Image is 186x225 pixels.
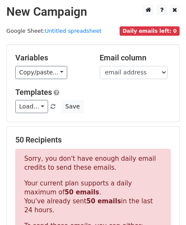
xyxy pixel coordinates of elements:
[100,53,171,63] h5: Email column
[15,88,52,97] a: Templates
[6,5,180,19] h2: New Campaign
[86,197,121,205] strong: 50 emails
[24,154,162,172] p: Sorry, you don't have enough daily email credits to send these emails.
[24,179,162,215] p: Your current plan supports a daily maximum of . You've already sent in the last 24 hours.
[6,28,102,34] small: Google Sheet:
[15,53,87,63] h5: Variables
[120,26,180,36] span: Daily emails left: 0
[65,188,99,196] strong: 50 emails
[143,184,186,225] iframe: Chat Widget
[15,66,67,79] a: Copy/paste...
[15,100,48,113] a: Load...
[61,100,83,113] button: Save
[15,135,171,145] h5: 50 Recipients
[120,28,180,34] a: Daily emails left: 0
[45,28,101,34] a: Untitled spreadsheet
